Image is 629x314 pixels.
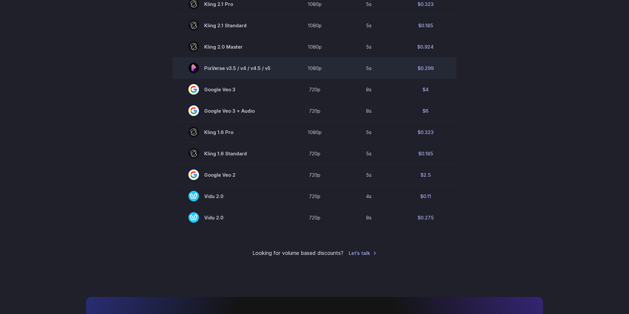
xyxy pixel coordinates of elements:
[286,143,343,164] td: 720p
[286,36,343,57] td: 1080p
[395,186,456,207] td: $0.11
[188,191,271,201] span: Vidu 2.0
[286,207,343,228] td: 720p
[343,100,395,122] td: 8s
[188,20,271,31] span: Kling 2.1 Standard
[395,164,456,186] td: $2.5
[343,122,395,143] td: 5s
[395,143,456,164] td: $0.185
[188,148,271,159] span: Kling 1.6 Standard
[188,169,271,180] span: Google Veo 2
[286,15,343,36] td: 1080p
[343,36,395,57] td: 5s
[252,249,343,258] small: Looking for volume based discounts?
[395,36,456,57] td: $0.924
[188,105,271,116] span: Google Veo 3 + Audio
[395,79,456,100] td: $4
[188,127,271,137] span: Kling 1.6 Pro
[188,84,271,95] span: Google Veo 3
[395,57,456,79] td: $0.299
[286,100,343,122] td: 720p
[349,249,377,257] a: Let's talk
[343,164,395,186] td: 5s
[395,15,456,36] td: $0.185
[395,100,456,122] td: $6
[395,122,456,143] td: $0.323
[395,207,456,228] td: $0.275
[188,41,271,52] span: Kling 2.0 Master
[343,207,395,228] td: 8s
[286,79,343,100] td: 720p
[343,15,395,36] td: 5s
[343,79,395,100] td: 8s
[343,186,395,207] td: 4s
[286,164,343,186] td: 720p
[286,186,343,207] td: 720p
[188,63,271,73] span: PixVerse v3.5 / v4 / v4.5 / v5
[343,57,395,79] td: 5s
[286,122,343,143] td: 1080p
[188,212,271,223] span: Vidu 2.0
[343,143,395,164] td: 5s
[286,57,343,79] td: 1080p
